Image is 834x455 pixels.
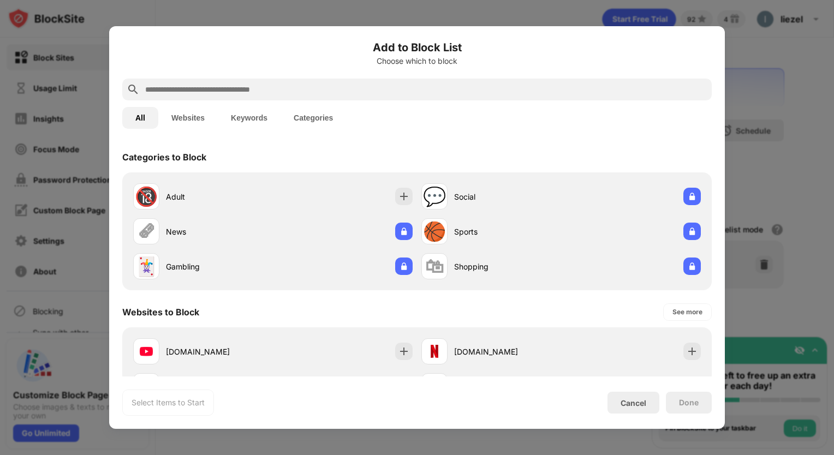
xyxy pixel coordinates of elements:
div: 🗞 [137,220,156,243]
img: favicons [428,345,441,358]
div: 💬 [423,185,446,208]
div: See more [672,307,702,318]
div: Done [679,398,699,407]
div: Social [454,191,561,202]
img: favicons [140,345,153,358]
div: Cancel [621,398,646,408]
h6: Add to Block List [122,39,712,56]
div: News [166,226,273,237]
div: Gambling [166,261,273,272]
div: 🏀 [423,220,446,243]
div: Websites to Block [122,307,199,318]
button: Keywords [218,107,281,129]
div: [DOMAIN_NAME] [454,346,561,357]
button: Categories [281,107,346,129]
div: 🃏 [135,255,158,278]
button: All [122,107,158,129]
div: 🛍 [425,255,444,278]
div: 🔞 [135,185,158,208]
div: Select Items to Start [132,397,205,408]
div: Adult [166,191,273,202]
div: Choose which to block [122,57,712,65]
img: search.svg [127,83,140,96]
div: Shopping [454,261,561,272]
button: Websites [158,107,218,129]
div: Categories to Block [122,152,206,163]
div: Sports [454,226,561,237]
div: [DOMAIN_NAME] [166,346,273,357]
